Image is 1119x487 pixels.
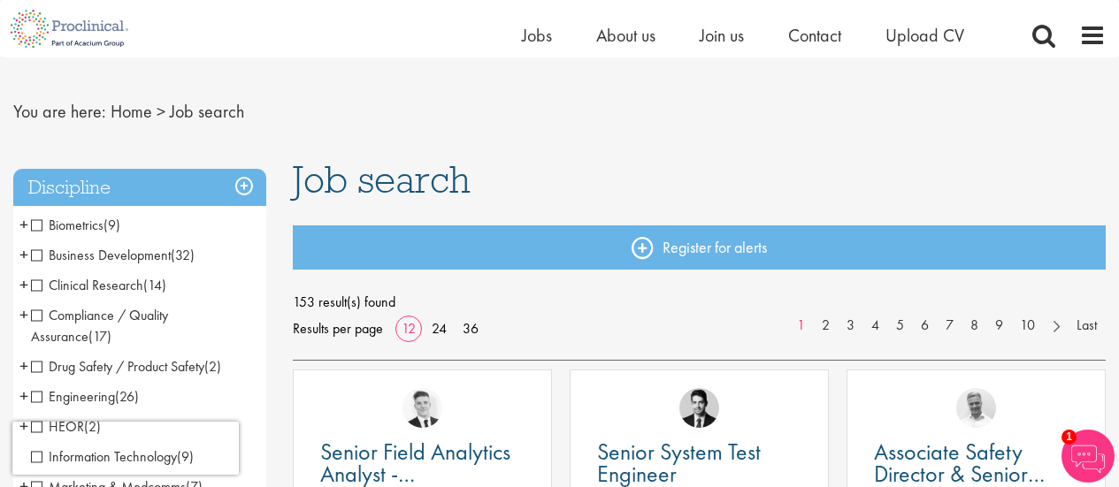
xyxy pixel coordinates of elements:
a: 36 [456,319,485,338]
span: Job search [170,100,244,123]
span: 1 [1062,430,1077,445]
iframe: reCAPTCHA [12,422,239,475]
span: (26) [115,387,139,406]
span: Clinical Research [31,276,143,294]
span: (2) [84,417,101,436]
span: Compliance / Quality Assurance [31,306,168,346]
img: Thomas Wenig [679,388,719,428]
a: Contact [788,24,841,47]
a: Last [1068,316,1106,336]
a: 6 [912,316,938,336]
span: Business Development [31,246,195,264]
span: (2) [204,357,221,376]
span: Drug Safety / Product Safety [31,357,221,376]
a: Jobs [522,24,552,47]
span: 153 result(s) found [293,289,1106,316]
span: + [19,353,28,379]
span: Biometrics [31,216,120,234]
span: Clinical Research [31,276,166,294]
span: Engineering [31,387,139,406]
span: Job search [293,156,471,203]
span: Results per page [293,316,383,342]
img: Joshua Bye [956,388,996,428]
a: Senior System Test Engineer [597,441,801,485]
span: HEOR [31,417,101,436]
span: Business Development [31,246,171,264]
span: + [19,271,28,298]
a: 12 [395,319,422,338]
a: 4 [862,316,888,336]
a: 8 [962,316,987,336]
span: Drug Safety / Product Safety [31,357,204,376]
img: Nicolas Daniel [402,388,442,428]
a: 1 [788,316,814,336]
a: 24 [425,319,453,338]
span: > [157,100,165,123]
span: (17) [88,327,111,346]
a: Join us [700,24,744,47]
a: 9 [986,316,1012,336]
a: Upload CV [885,24,964,47]
span: + [19,241,28,268]
a: Associate Safety Director & Senior Safety Scientist [874,441,1078,485]
span: Engineering [31,387,115,406]
a: About us [596,24,655,47]
a: 5 [887,316,913,336]
span: (14) [143,276,166,294]
span: + [19,211,28,238]
span: (9) [103,216,120,234]
a: 3 [838,316,863,336]
span: (32) [171,246,195,264]
span: You are here: [13,100,106,123]
span: Biometrics [31,216,103,234]
a: 10 [1011,316,1044,336]
span: HEOR [31,417,84,436]
span: + [19,413,28,439]
a: 7 [937,316,962,336]
a: Senior Field Analytics Analyst - [GEOGRAPHIC_DATA] and [GEOGRAPHIC_DATA] [320,441,525,485]
span: + [19,301,28,328]
a: 2 [813,316,839,336]
h3: Discipline [13,169,266,207]
a: Register for alerts [293,225,1106,270]
span: + [19,383,28,409]
img: Chatbot [1062,430,1115,483]
a: breadcrumb link [111,100,152,123]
